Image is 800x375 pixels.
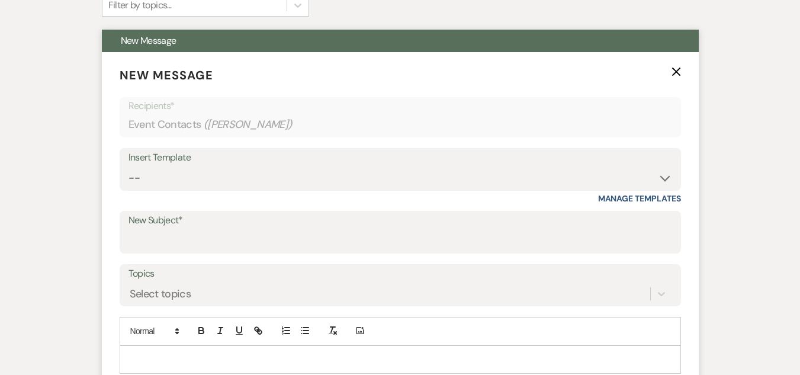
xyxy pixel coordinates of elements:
span: ( [PERSON_NAME] ) [204,117,293,133]
span: New Message [120,68,213,83]
p: Recipients* [128,98,672,114]
span: New Message [121,34,176,47]
div: Insert Template [128,149,672,166]
label: New Subject* [128,212,672,229]
div: Event Contacts [128,113,672,136]
div: Select topics [130,286,191,302]
a: Manage Templates [598,193,681,204]
label: Topics [128,265,672,283]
